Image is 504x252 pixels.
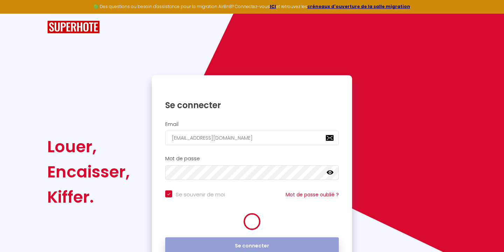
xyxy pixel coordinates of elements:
[165,121,339,127] h2: Email
[6,3,27,24] button: Ouvrir le widget de chat LiveChat
[307,3,410,9] a: créneaux d'ouverture de la salle migration
[165,156,339,162] h2: Mot de passe
[270,3,276,9] a: ICI
[165,100,339,111] h1: Se connecter
[47,134,130,159] div: Louer,
[47,21,100,34] img: SuperHote logo
[47,184,130,210] div: Kiffer.
[47,159,130,184] div: Encaisser,
[165,131,339,145] input: Ton Email
[286,191,339,198] a: Mot de passe oublié ?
